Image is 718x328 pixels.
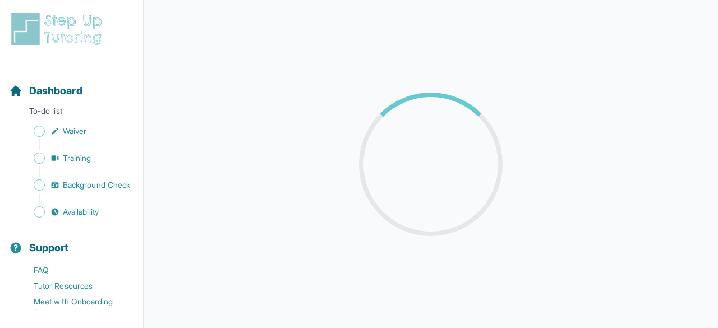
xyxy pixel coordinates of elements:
img: logo [9,11,109,47]
a: Training [9,150,143,166]
a: Background Check [9,177,143,193]
button: Dashboard [4,65,139,103]
a: FAQ [9,262,143,278]
a: Dashboard [9,83,82,99]
a: Waiver [9,123,143,139]
span: Support [29,240,69,256]
span: Training [63,153,91,164]
span: Dashboard [29,83,82,99]
span: Waiver [63,126,86,137]
a: Availability [9,204,143,220]
p: To-do list [4,105,139,121]
span: Background Check [63,179,130,191]
span: Availability [63,206,99,218]
a: Tutor Resources [9,278,143,294]
button: Support [4,222,139,260]
a: Meet with Onboarding Support [9,294,143,321]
